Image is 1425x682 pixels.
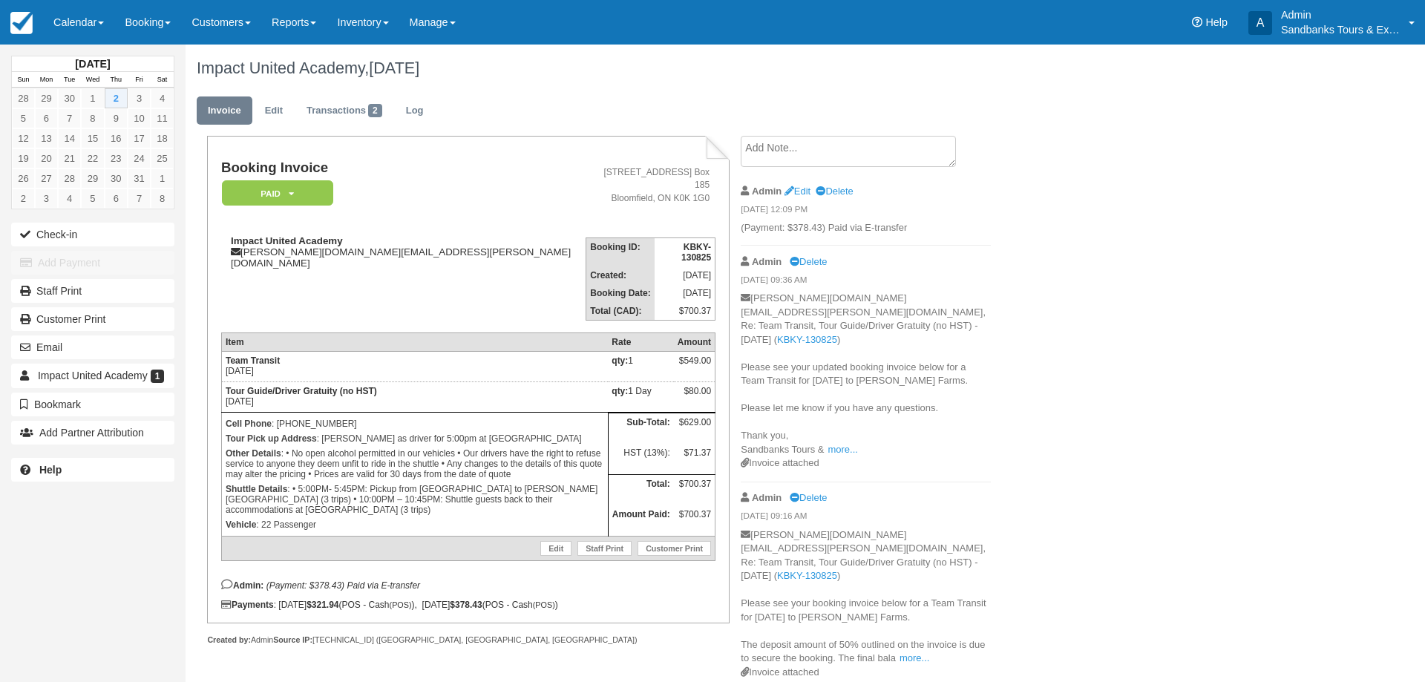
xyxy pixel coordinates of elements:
[592,166,710,204] address: [STREET_ADDRESS] Box 185 Bloomfield, ON K0K 1G0
[11,279,174,303] a: Staff Print
[12,148,35,168] a: 19
[221,180,328,207] a: Paid
[35,108,58,128] a: 6
[58,148,81,168] a: 21
[75,58,110,70] strong: [DATE]
[81,128,104,148] a: 15
[273,635,312,644] strong: Source IP:
[655,302,715,321] td: $700.37
[266,580,420,591] em: (Payment: $378.43) Paid via E-transfer
[11,364,174,387] a: Impact United Academy 1
[586,284,655,302] th: Booking Date:
[828,444,857,455] a: more...
[741,666,991,680] div: Invoice attached
[226,355,280,366] strong: Team Transit
[784,186,810,197] a: Edit
[540,541,571,556] a: Edit
[790,492,827,503] a: Delete
[741,528,991,666] p: [PERSON_NAME][DOMAIN_NAME][EMAIL_ADDRESS][PERSON_NAME][DOMAIN_NAME], Re: Team Transit, Tour Guide...
[655,284,715,302] td: [DATE]
[1205,16,1228,28] span: Help
[681,242,711,263] strong: KBKY-130825
[226,519,256,530] strong: Vehicle
[151,128,174,148] a: 18
[226,484,287,494] strong: Shuttle Details
[368,104,382,117] span: 2
[11,458,174,482] a: Help
[11,251,174,275] button: Add Payment
[221,351,608,381] td: [DATE]
[608,413,674,444] th: Sub-Total:
[752,186,782,197] strong: Admin
[197,96,252,125] a: Invoice
[35,188,58,209] a: 3
[81,148,104,168] a: 22
[10,12,33,34] img: checkfront-main-nav-mini-logo.png
[390,600,412,609] small: (POS)
[221,381,608,412] td: [DATE]
[35,72,58,88] th: Mon
[58,128,81,148] a: 14
[608,381,674,412] td: 1 Day
[752,256,782,267] strong: Admin
[151,148,174,168] a: 25
[105,188,128,209] a: 6
[295,96,393,125] a: Transactions2
[608,475,674,505] th: Total:
[58,108,81,128] a: 7
[81,188,104,209] a: 5
[1192,17,1202,27] i: Help
[105,88,128,108] a: 2
[38,370,148,381] span: Impact United Academy
[741,510,991,526] em: [DATE] 09:16 AM
[307,600,338,610] strong: $321.94
[151,370,165,383] span: 1
[12,128,35,148] a: 12
[151,72,174,88] th: Sat
[11,307,174,331] a: Customer Print
[254,96,294,125] a: Edit
[222,180,333,206] em: Paid
[741,203,991,220] em: [DATE] 12:09 PM
[226,433,317,444] strong: Tour Pick up Address
[12,72,35,88] th: Sun
[586,302,655,321] th: Total (CAD):
[777,334,837,345] a: KBKY-130825
[221,160,586,176] h1: Booking Invoice
[608,332,674,351] th: Rate
[12,188,35,209] a: 2
[105,148,128,168] a: 23
[151,168,174,188] a: 1
[900,652,929,663] a: more...
[221,600,715,610] div: : [DATE] (POS - Cash ), [DATE] (POS - Cash )
[58,168,81,188] a: 28
[128,88,151,108] a: 3
[533,600,555,609] small: (POS)
[128,128,151,148] a: 17
[226,517,604,532] p: : 22 Passenger
[11,421,174,445] button: Add Partner Attribution
[221,580,263,591] strong: Admin:
[226,482,604,517] p: : • 5:00PM- 5:45PM: Pickup from [GEOGRAPHIC_DATA] to [PERSON_NAME][GEOGRAPHIC_DATA] (3 trips) • 1...
[674,332,715,351] th: Amount
[741,274,991,290] em: [DATE] 09:36 AM
[586,237,655,266] th: Booking ID:
[678,355,711,378] div: $549.00
[128,72,151,88] th: Fri
[105,128,128,148] a: 16
[128,168,151,188] a: 31
[816,186,853,197] a: Delete
[1281,22,1400,37] p: Sandbanks Tours & Experiences
[741,456,991,470] div: Invoice attached
[221,600,274,610] strong: Payments
[221,235,586,269] div: [PERSON_NAME][DOMAIN_NAME][EMAIL_ADDRESS][PERSON_NAME][DOMAIN_NAME]
[586,266,655,284] th: Created:
[151,108,174,128] a: 11
[226,416,604,431] p: : [PHONE_NUMBER]
[105,72,128,88] th: Thu
[608,505,674,536] th: Amount Paid:
[105,168,128,188] a: 30
[777,570,837,581] a: KBKY-130825
[12,108,35,128] a: 5
[1248,11,1272,35] div: A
